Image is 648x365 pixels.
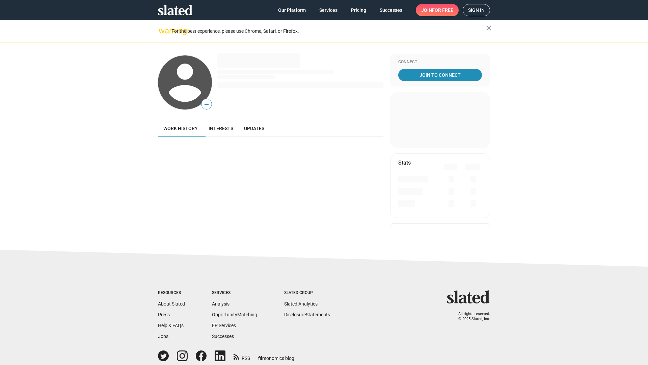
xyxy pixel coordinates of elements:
a: EP Services [212,323,236,328]
a: Joinfor free [416,4,459,16]
span: Join To Connect [400,69,481,81]
a: Sign in [463,4,490,16]
a: Slated Analytics [284,301,318,307]
div: Services [212,290,257,296]
span: Sign in [468,4,485,16]
span: Successes [380,4,402,16]
div: Connect [398,59,482,65]
a: Press [158,312,170,317]
div: For the best experience, please use Chrome, Safari, or Firefox. [171,27,486,36]
a: Join To Connect [398,69,482,81]
span: Updates [244,126,264,131]
div: Resources [158,290,185,296]
a: Updates [239,120,270,137]
mat-icon: close [485,24,493,32]
a: DisclosureStatements [284,312,330,317]
a: Jobs [158,334,168,339]
a: Work history [158,120,203,137]
span: Join [421,4,453,16]
span: Work history [163,126,198,131]
mat-icon: warning [159,27,167,35]
a: RSS [234,351,250,362]
a: Our Platform [273,4,311,16]
a: Analysis [212,301,230,307]
div: Slated Group [284,290,330,296]
span: Pricing [351,4,366,16]
span: Interests [209,126,233,131]
a: About Slated [158,301,185,307]
a: filmonomics blog [258,350,294,362]
a: Interests [203,120,239,137]
span: Our Platform [278,4,306,16]
a: Pricing [346,4,372,16]
a: Help & FAQs [158,323,184,328]
a: Successes [374,4,408,16]
mat-card-title: Stats [398,159,411,166]
span: — [201,100,212,109]
a: OpportunityMatching [212,312,257,317]
span: for free [432,4,453,16]
p: All rights reserved. © 2025 Slated, Inc. [451,312,490,321]
a: Successes [212,334,234,339]
a: Services [314,4,343,16]
span: Services [319,4,337,16]
span: film [258,356,266,361]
